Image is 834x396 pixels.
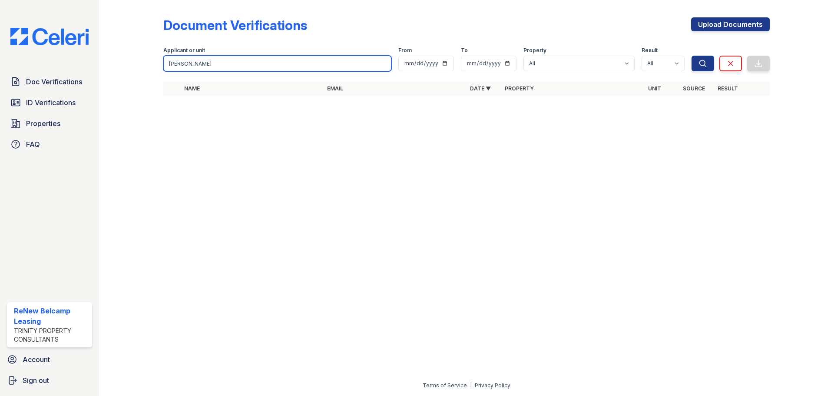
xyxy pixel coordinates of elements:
[691,17,770,31] a: Upload Documents
[327,85,343,92] a: Email
[648,85,661,92] a: Unit
[475,382,510,389] a: Privacy Policy
[163,47,205,54] label: Applicant or unit
[461,47,468,54] label: To
[23,354,50,365] span: Account
[3,351,96,368] a: Account
[23,375,49,386] span: Sign out
[470,382,472,389] div: |
[14,326,89,344] div: Trinity Property Consultants
[718,85,738,92] a: Result
[423,382,467,389] a: Terms of Service
[26,139,40,150] span: FAQ
[523,47,546,54] label: Property
[3,28,96,45] img: CE_Logo_Blue-a8612792a0a2168367f1c8372b55b34899dd931a85d93a1a3d3e32e68fde9ad4.png
[26,77,82,87] span: Doc Verifications
[7,94,92,111] a: ID Verifications
[642,47,658,54] label: Result
[26,118,60,129] span: Properties
[7,136,92,153] a: FAQ
[7,115,92,132] a: Properties
[7,73,92,90] a: Doc Verifications
[14,306,89,326] div: ReNew Belcamp Leasing
[26,97,76,108] span: ID Verifications
[163,17,307,33] div: Document Verifications
[505,85,534,92] a: Property
[398,47,412,54] label: From
[683,85,705,92] a: Source
[184,85,200,92] a: Name
[3,372,96,389] a: Sign out
[470,85,491,92] a: Date ▼
[163,56,391,71] input: Search by name, email, or unit number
